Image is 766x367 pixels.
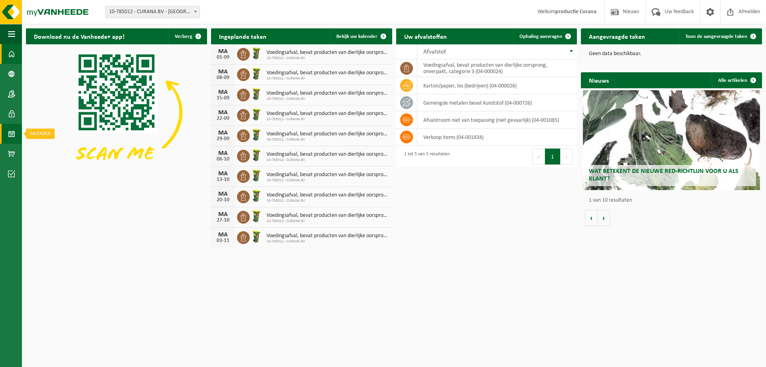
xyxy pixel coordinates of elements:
span: 10-785012 - CURANA BV [267,117,388,122]
span: 10-785012 - CURANA BV [267,178,388,183]
img: WB-0060-HPE-GN-50 [250,47,263,60]
img: WB-0060-HPE-GN-50 [250,87,263,101]
span: Voedingsafval, bevat producten van dierlijke oorsprong, onverpakt, categorie 3 [267,90,388,97]
span: Bekijk uw kalender [336,34,377,39]
button: 1 [545,149,561,165]
div: 20-10 [215,197,231,203]
span: 10-785012 - CURANA BV [267,137,388,142]
span: Voedingsafval, bevat producten van dierlijke oorsprong, onverpakt, categorie 3 [267,212,388,219]
p: Geen data beschikbaar. [589,51,754,57]
a: Wat betekent de nieuwe RED-richtlijn voor u als klant? [583,90,760,190]
p: 1 van 10 resultaten [589,198,758,203]
span: Verberg [175,34,192,39]
span: Toon de aangevraagde taken [685,34,747,39]
div: 08-09 [215,75,231,81]
span: Wat betekent de nieuwe RED-richtlijn voor u als klant? [589,168,738,182]
img: WB-0060-HPE-GN-50 [250,169,263,183]
div: MA [215,130,231,136]
div: MA [215,232,231,238]
span: 10-785012 - CURANA BV [267,239,388,244]
img: WB-0060-HPE-GN-50 [250,108,263,121]
span: 10-785012 - CURANA BV [267,76,388,81]
div: MA [215,69,231,75]
td: voedingsafval, bevat producten van dierlijke oorsprong, onverpakt, categorie 3 (04-000024) [417,60,577,77]
span: 10-785012 - CURANA BV - ARDOOIE [106,6,199,18]
a: Toon de aangevraagde taken [679,28,761,44]
span: Voedingsafval, bevat producten van dierlijke oorsprong, onverpakt, categorie 3 [267,151,388,158]
span: Voedingsafval, bevat producten van dierlijke oorsprong, onverpakt, categorie 3 [267,131,388,137]
div: MA [215,150,231,157]
td: gemengde metalen bevat kunststof (04-000726) [417,94,577,111]
span: Afvalstof [423,49,446,55]
a: Ophaling aanvragen [513,28,576,44]
h2: Nieuws [581,72,617,88]
div: 01-09 [215,55,231,60]
img: Download de VHEPlus App [26,44,207,180]
button: Vorige [585,210,598,226]
td: verkoop items (04-001834) [417,129,577,146]
span: Voedingsafval, bevat producten van dierlijke oorsprong, onverpakt, categorie 3 [267,111,388,117]
span: 10-785012 - CURANA BV [267,198,388,203]
h2: Ingeplande taken [211,28,274,44]
strong: productie Curana [555,9,596,15]
div: 06-10 [215,157,231,162]
img: WB-0060-HPE-GN-50 [250,210,263,223]
div: 13-10 [215,177,231,183]
div: 29-09 [215,136,231,142]
img: WB-0060-HPE-GN-50 [250,149,263,162]
a: Alle artikelen [712,72,761,88]
span: Voedingsafval, bevat producten van dierlijke oorsprong, onverpakt, categorie 3 [267,70,388,76]
img: WB-0060-HPE-GN-50 [250,128,263,142]
button: Previous [532,149,545,165]
img: WB-0060-HPE-GN-50 [250,67,263,81]
td: karton/papier, los (bedrijven) (04-000026) [417,77,577,94]
div: MA [215,48,231,55]
a: Bekijk uw kalender [330,28,391,44]
button: Next [561,149,573,165]
div: MA [215,191,231,197]
span: 10-785012 - CURANA BV - ARDOOIE [105,6,200,18]
div: 15-09 [215,95,231,101]
span: 10-785012 - CURANA BV [267,97,388,101]
span: Voedingsafval, bevat producten van dierlijke oorsprong, onverpakt, categorie 3 [267,172,388,178]
h2: Download nu de Vanheede+ app! [26,28,132,44]
div: MA [215,109,231,116]
div: 03-11 [215,238,231,244]
img: WB-0060-HPE-GN-50 [250,230,263,244]
span: Voedingsafval, bevat producten van dierlijke oorsprong, onverpakt, categorie 3 [267,50,388,56]
span: 10-785012 - CURANA BV [267,158,388,163]
button: Verberg [168,28,206,44]
span: Voedingsafval, bevat producten van dierlijke oorsprong, onverpakt, categorie 3 [267,233,388,239]
div: 27-10 [215,218,231,223]
span: Ophaling aanvragen [519,34,562,39]
span: Voedingsafval, bevat producten van dierlijke oorsprong, onverpakt, categorie 3 [267,192,388,198]
div: MA [215,211,231,218]
span: 10-785012 - CURANA BV [267,56,388,61]
span: 10-785012 - CURANA BV [267,219,388,224]
div: MA [215,89,231,95]
button: Volgende [598,210,610,226]
div: 1 tot 5 van 5 resultaten [400,148,450,165]
td: afvalstroom niet van toepassing (niet gevaarlijk) (04-001085) [417,111,577,129]
div: 22-09 [215,116,231,121]
div: MA [215,171,231,177]
h2: Aangevraagde taken [581,28,653,44]
h2: Uw afvalstoffen [396,28,455,44]
img: WB-0060-HPE-GN-50 [250,189,263,203]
